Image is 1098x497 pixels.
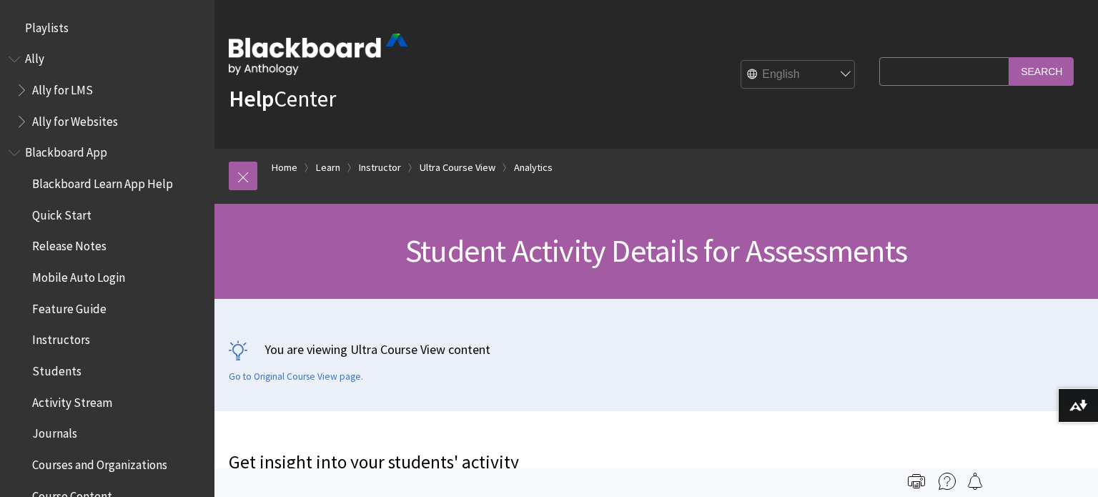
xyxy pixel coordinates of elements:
[229,340,1084,358] p: You are viewing Ultra Course View content
[1009,57,1074,85] input: Search
[229,84,336,113] a: HelpCenter
[229,34,407,75] img: Blackboard by Anthology
[9,47,206,134] nav: Book outline for Anthology Ally Help
[514,159,553,177] a: Analytics
[25,47,44,67] span: Ally
[272,159,297,177] a: Home
[32,172,173,191] span: Blackboard Learn App Help
[9,16,206,40] nav: Book outline for Playlists
[966,473,984,490] img: Follow this page
[32,390,112,410] span: Activity Stream
[316,159,340,177] a: Learn
[359,159,401,177] a: Instructor
[32,109,118,129] span: Ally for Websites
[25,16,69,35] span: Playlists
[229,84,274,113] strong: Help
[908,473,925,490] img: Print
[32,78,93,97] span: Ally for LMS
[32,359,81,378] span: Students
[939,473,956,490] img: More help
[25,141,107,160] span: Blackboard App
[229,370,363,383] a: Go to Original Course View page.
[420,159,495,177] a: Ultra Course View
[32,453,167,472] span: Courses and Organizations
[32,203,91,222] span: Quick Start
[32,297,107,316] span: Feature Guide
[32,328,90,348] span: Instructors
[405,231,907,270] span: Student Activity Details for Assessments
[32,235,107,254] span: Release Notes
[741,61,856,89] select: Site Language Selector
[32,422,77,441] span: Journals
[32,265,125,285] span: Mobile Auto Login
[229,450,872,476] p: Get insight into your students' activity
